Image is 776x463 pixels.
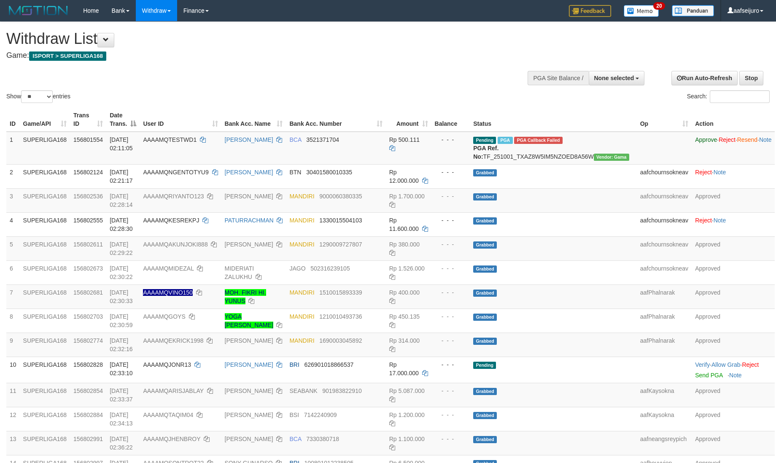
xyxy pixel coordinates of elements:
[692,260,775,284] td: Approved
[20,132,70,165] td: SUPERLIGA168
[470,132,636,165] td: TF_251001_TXAZ8W5IM5NZOED8A56W
[624,5,659,17] img: Button%20Memo.svg
[225,265,254,280] a: MIDERIATI ZALUKHU
[73,387,103,394] span: 156802854
[289,217,314,224] span: MANDIRI
[140,108,221,132] th: User ID: activate to sort column ascending
[692,212,775,236] td: ·
[473,193,497,200] span: Grabbed
[637,164,692,188] td: aafchournsokneav
[20,383,70,407] td: SUPERLIGA168
[637,431,692,455] td: aafneangsreypich
[6,164,20,188] td: 2
[225,217,274,224] a: PATURRACHMAN
[719,136,736,143] a: Reject
[473,412,497,419] span: Grabbed
[653,2,665,10] span: 20
[20,236,70,260] td: SUPERLIGA168
[389,313,420,320] span: Rp 450.135
[143,193,204,200] span: AAAAMQRIYANTO123
[389,387,425,394] span: Rp 5.087.000
[73,313,103,320] span: 156802703
[73,217,103,224] span: 156802555
[319,193,362,200] span: Copy 9000060380335 to clipboard
[435,435,467,443] div: - - -
[20,260,70,284] td: SUPERLIGA168
[6,309,20,333] td: 8
[687,90,770,103] label: Search:
[389,436,425,442] span: Rp 1.100.000
[637,309,692,333] td: aafPhalnarak
[225,169,273,176] a: [PERSON_NAME]
[435,240,467,249] div: - - -
[306,136,339,143] span: Copy 3521371704 to clipboard
[143,361,191,368] span: AAAAMQJONR13
[286,108,385,132] th: Bank Acc. Number: activate to sort column ascending
[473,388,497,395] span: Grabbed
[389,193,425,200] span: Rp 1.700.000
[73,241,103,248] span: 156802611
[569,5,611,17] img: Feedback.jpg
[6,188,20,212] td: 3
[695,136,717,143] a: Approve
[6,383,20,407] td: 11
[389,337,420,344] span: Rp 314.000
[110,241,133,256] span: [DATE] 02:29:22
[110,217,133,232] span: [DATE] 02:28:30
[6,284,20,309] td: 7
[322,387,361,394] span: Copy 901983822910 to clipboard
[73,361,103,368] span: 156802828
[692,108,775,132] th: Action
[672,5,714,16] img: panduan.png
[225,313,273,328] a: YOGA [PERSON_NAME]
[710,90,770,103] input: Search:
[435,360,467,369] div: - - -
[143,412,193,418] span: AAAAMQTAQIM04
[714,217,726,224] a: Note
[73,436,103,442] span: 156802991
[73,412,103,418] span: 156802884
[435,312,467,321] div: - - -
[528,71,588,85] div: PGA Site Balance /
[386,108,431,132] th: Amount: activate to sort column ascending
[435,288,467,297] div: - - -
[473,169,497,176] span: Grabbed
[20,333,70,357] td: SUPERLIGA168
[110,313,133,328] span: [DATE] 02:30:59
[289,361,299,368] span: BRI
[435,411,467,419] div: - - -
[143,337,203,344] span: AAAAMQEKRICK1998
[637,260,692,284] td: aafchournsokneav
[742,361,759,368] a: Reject
[143,436,200,442] span: AAAAMQJHENBROY
[695,217,712,224] a: Reject
[435,387,467,395] div: - - -
[470,108,636,132] th: Status
[289,136,301,143] span: BCA
[473,265,497,273] span: Grabbed
[692,132,775,165] td: · · ·
[389,136,420,143] span: Rp 500.111
[671,71,738,85] a: Run Auto-Refresh
[473,241,497,249] span: Grabbed
[389,241,420,248] span: Rp 380.000
[389,289,420,296] span: Rp 400.000
[106,108,140,132] th: Date Trans.: activate to sort column descending
[20,284,70,309] td: SUPERLIGA168
[143,169,208,176] span: AAAAMQNGENTOTYU9
[319,313,362,320] span: Copy 1210010493736 to clipboard
[637,407,692,431] td: aafKaysokna
[637,188,692,212] td: aafchournsokneav
[435,192,467,200] div: - - -
[6,407,20,431] td: 12
[695,372,722,379] a: Send PGA
[289,241,314,248] span: MANDIRI
[498,137,512,144] span: Marked by aafseijuro
[6,30,509,47] h1: Withdraw List
[143,217,199,224] span: AAAAMQKESREKPJ
[637,108,692,132] th: Op: activate to sort column ascending
[473,338,497,345] span: Grabbed
[143,289,193,296] span: Nama rekening ada tanda titik/strip, harap diedit
[431,108,470,132] th: Balance
[289,169,301,176] span: BTN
